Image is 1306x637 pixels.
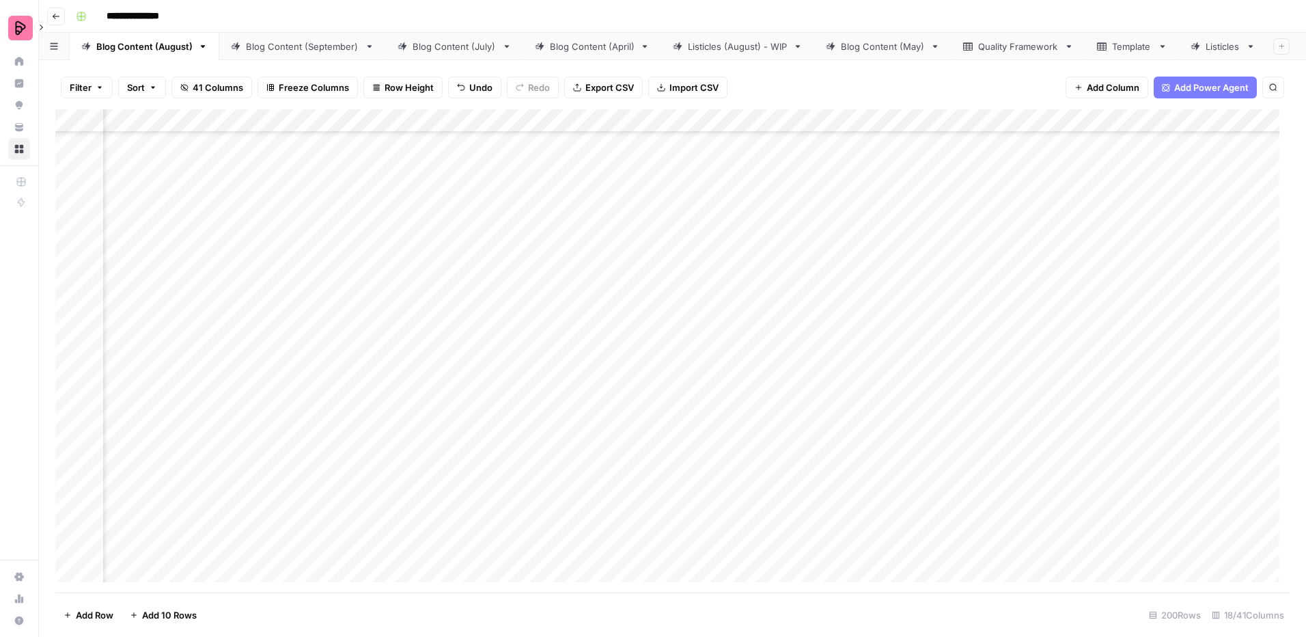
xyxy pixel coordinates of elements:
[1179,33,1267,60] a: Listicles
[8,94,30,116] a: Opportunities
[585,81,634,94] span: Export CSV
[523,33,661,60] a: Blog Content (April)
[118,77,166,98] button: Sort
[96,40,193,53] div: Blog Content (August)
[193,81,243,94] span: 41 Columns
[8,566,30,588] a: Settings
[8,16,33,40] img: Preply Logo
[814,33,951,60] a: Blog Content (May)
[688,40,788,53] div: Listicles (August) - WIP
[1112,40,1152,53] div: Template
[507,77,559,98] button: Redo
[951,33,1085,60] a: Quality Framework
[8,11,30,45] button: Workspace: Preply
[8,610,30,632] button: Help + Support
[258,77,358,98] button: Freeze Columns
[1143,604,1206,626] div: 200 Rows
[661,33,814,60] a: Listicles (August) - WIP
[8,588,30,610] a: Usage
[70,33,219,60] a: Blog Content (August)
[8,72,30,94] a: Insights
[122,604,205,626] button: Add 10 Rows
[8,51,30,72] a: Home
[413,40,497,53] div: Blog Content (July)
[246,40,359,53] div: Blog Content (September)
[1174,81,1249,94] span: Add Power Agent
[528,81,550,94] span: Redo
[1206,604,1290,626] div: 18/41 Columns
[448,77,501,98] button: Undo
[142,608,197,622] span: Add 10 Rows
[76,608,113,622] span: Add Row
[8,138,30,160] a: Browse
[8,116,30,138] a: Your Data
[841,40,925,53] div: Blog Content (May)
[1066,77,1148,98] button: Add Column
[1087,81,1139,94] span: Add Column
[55,604,122,626] button: Add Row
[385,81,434,94] span: Row Height
[70,81,92,94] span: Filter
[1206,40,1240,53] div: Listicles
[386,33,523,60] a: Blog Content (July)
[550,40,635,53] div: Blog Content (April)
[564,77,643,98] button: Export CSV
[978,40,1059,53] div: Quality Framework
[171,77,252,98] button: 41 Columns
[279,81,349,94] span: Freeze Columns
[127,81,145,94] span: Sort
[1154,77,1257,98] button: Add Power Agent
[61,77,113,98] button: Filter
[1085,33,1179,60] a: Template
[669,81,719,94] span: Import CSV
[469,81,492,94] span: Undo
[648,77,727,98] button: Import CSV
[219,33,386,60] a: Blog Content (September)
[363,77,443,98] button: Row Height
